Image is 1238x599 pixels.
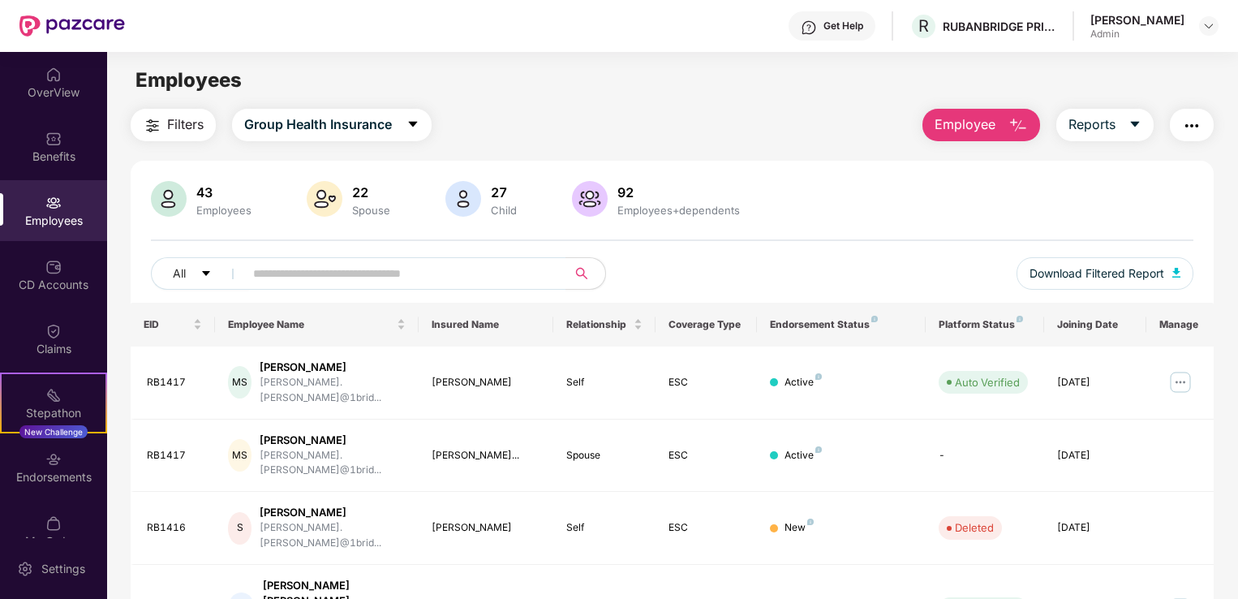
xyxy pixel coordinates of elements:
button: Reportscaret-down [1056,109,1154,141]
div: [PERSON_NAME] [432,375,541,390]
img: svg+xml;base64,PHN2ZyBpZD0iRW1wbG95ZWVzIiB4bWxucz0iaHR0cDovL3d3dy53My5vcmcvMjAwMC9zdmciIHdpZHRoPS... [45,195,62,211]
span: caret-down [200,268,212,281]
img: svg+xml;base64,PHN2ZyBpZD0iRW5kb3JzZW1lbnRzIiB4bWxucz0iaHR0cDovL3d3dy53My5vcmcvMjAwMC9zdmciIHdpZH... [45,451,62,468]
img: svg+xml;base64,PHN2ZyB4bWxucz0iaHR0cDovL3d3dy53My5vcmcvMjAwMC9zdmciIHdpZHRoPSI4IiBoZWlnaHQ9IjgiIH... [815,446,822,453]
div: Platform Status [939,318,1031,331]
div: 22 [349,184,393,200]
img: svg+xml;base64,PHN2ZyB4bWxucz0iaHR0cDovL3d3dy53My5vcmcvMjAwMC9zdmciIHdpZHRoPSIyMSIgaGVpZ2h0PSIyMC... [45,387,62,403]
img: svg+xml;base64,PHN2ZyB4bWxucz0iaHR0cDovL3d3dy53My5vcmcvMjAwMC9zdmciIHdpZHRoPSI4IiBoZWlnaHQ9IjgiIH... [807,519,814,525]
div: Spouse [349,204,393,217]
div: MS [228,439,251,472]
img: svg+xml;base64,PHN2ZyBpZD0iTXlfT3JkZXJzIiBkYXRhLW5hbWU9Ik15IE9yZGVycyIgeG1sbnM9Imh0dHA6Ly93d3cudz... [45,515,62,532]
img: svg+xml;base64,PHN2ZyB4bWxucz0iaHR0cDovL3d3dy53My5vcmcvMjAwMC9zdmciIHdpZHRoPSIyNCIgaGVpZ2h0PSIyNC... [1182,116,1201,136]
img: svg+xml;base64,PHN2ZyB4bWxucz0iaHR0cDovL3d3dy53My5vcmcvMjAwMC9zdmciIHhtbG5zOnhsaW5rPSJodHRwOi8vd3... [1008,116,1028,136]
img: svg+xml;base64,PHN2ZyBpZD0iQmVuZWZpdHMiIHhtbG5zPSJodHRwOi8vd3d3LnczLm9yZy8yMDAwL3N2ZyIgd2lkdGg9Ij... [45,131,62,147]
div: New [784,520,814,536]
div: Get Help [823,19,863,32]
td: - [926,420,1044,493]
th: Coverage Type [656,303,757,347]
div: Active [784,375,822,390]
div: RB1417 [147,375,202,390]
span: Employee Name [228,318,393,331]
button: Allcaret-down [151,257,250,290]
span: Group Health Insurance [244,114,392,135]
span: Reports [1068,114,1115,135]
span: caret-down [406,118,419,132]
img: svg+xml;base64,PHN2ZyB4bWxucz0iaHR0cDovL3d3dy53My5vcmcvMjAwMC9zdmciIHhtbG5zOnhsaW5rPSJodHRwOi8vd3... [572,181,608,217]
div: Endorsement Status [770,318,913,331]
img: svg+xml;base64,PHN2ZyBpZD0iSGVscC0zMngzMiIgeG1sbnM9Imh0dHA6Ly93d3cudzMub3JnLzIwMDAvc3ZnIiB3aWR0aD... [801,19,817,36]
img: svg+xml;base64,PHN2ZyBpZD0iSG9tZSIgeG1sbnM9Imh0dHA6Ly93d3cudzMub3JnLzIwMDAvc3ZnIiB3aWR0aD0iMjAiIG... [45,67,62,83]
button: Download Filtered Report [1017,257,1193,290]
div: Employees+dependents [614,204,743,217]
div: [PERSON_NAME] [432,520,541,536]
div: [PERSON_NAME]... [432,448,541,463]
div: Auto Verified [955,374,1020,390]
button: Group Health Insurancecaret-down [232,109,432,141]
div: Admin [1090,28,1184,41]
div: Settings [37,561,90,577]
div: [PERSON_NAME].[PERSON_NAME]@1brid... [260,448,406,479]
div: 43 [193,184,255,200]
div: RB1416 [147,520,202,536]
div: ESC [668,448,744,463]
div: Self [566,520,642,536]
div: [DATE] [1057,375,1133,390]
th: Relationship [553,303,655,347]
div: Deleted [955,519,994,536]
div: [PERSON_NAME] [260,360,406,375]
button: search [565,257,606,290]
span: EID [144,318,190,331]
div: ESC [668,375,744,390]
img: svg+xml;base64,PHN2ZyB4bWxucz0iaHR0cDovL3d3dy53My5vcmcvMjAwMC9zdmciIHhtbG5zOnhsaW5rPSJodHRwOi8vd3... [445,181,481,217]
div: [DATE] [1057,448,1133,463]
div: [DATE] [1057,520,1133,536]
img: svg+xml;base64,PHN2ZyB4bWxucz0iaHR0cDovL3d3dy53My5vcmcvMjAwMC9zdmciIHdpZHRoPSI4IiBoZWlnaHQ9IjgiIH... [815,373,822,380]
span: Employees [135,68,242,92]
span: Download Filtered Report [1030,265,1164,282]
div: Employees [193,204,255,217]
div: Active [784,448,822,463]
img: svg+xml;base64,PHN2ZyB4bWxucz0iaHR0cDovL3d3dy53My5vcmcvMjAwMC9zdmciIHdpZHRoPSI4IiBoZWlnaHQ9IjgiIH... [1017,316,1023,322]
img: svg+xml;base64,PHN2ZyBpZD0iRHJvcGRvd24tMzJ4MzIiIHhtbG5zPSJodHRwOi8vd3d3LnczLm9yZy8yMDAwL3N2ZyIgd2... [1202,19,1215,32]
div: Child [488,204,520,217]
div: RB1417 [147,448,202,463]
th: Employee Name [215,303,418,347]
img: svg+xml;base64,PHN2ZyB4bWxucz0iaHR0cDovL3d3dy53My5vcmcvMjAwMC9zdmciIHhtbG5zOnhsaW5rPSJodHRwOi8vd3... [151,181,187,217]
img: svg+xml;base64,PHN2ZyBpZD0iU2V0dGluZy0yMHgyMCIgeG1sbnM9Imh0dHA6Ly93d3cudzMub3JnLzIwMDAvc3ZnIiB3aW... [17,561,33,577]
div: [PERSON_NAME] [1090,12,1184,28]
div: 92 [614,184,743,200]
div: [PERSON_NAME] [260,505,406,520]
span: All [173,265,186,282]
img: svg+xml;base64,PHN2ZyB4bWxucz0iaHR0cDovL3d3dy53My5vcmcvMjAwMC9zdmciIHdpZHRoPSIyNCIgaGVpZ2h0PSIyNC... [143,116,162,136]
span: Employee [935,114,995,135]
img: manageButton [1167,369,1193,395]
div: S [228,512,251,545]
th: Joining Date [1044,303,1146,347]
th: EID [131,303,215,347]
span: Filters [167,114,204,135]
th: Insured Name [419,303,554,347]
img: svg+xml;base64,PHN2ZyBpZD0iQ2xhaW0iIHhtbG5zPSJodHRwOi8vd3d3LnczLm9yZy8yMDAwL3N2ZyIgd2lkdGg9IjIwIi... [45,323,62,339]
img: svg+xml;base64,PHN2ZyB4bWxucz0iaHR0cDovL3d3dy53My5vcmcvMjAwMC9zdmciIHhtbG5zOnhsaW5rPSJodHRwOi8vd3... [307,181,342,217]
img: New Pazcare Logo [19,15,125,37]
div: Spouse [566,448,642,463]
span: Relationship [566,318,630,331]
div: RUBANBRIDGE PRIVATE LIMITED [943,19,1056,34]
div: [PERSON_NAME].[PERSON_NAME]@1brid... [260,375,406,406]
button: Employee [922,109,1040,141]
div: Self [566,375,642,390]
div: Stepathon [2,405,105,421]
img: svg+xml;base64,PHN2ZyB4bWxucz0iaHR0cDovL3d3dy53My5vcmcvMjAwMC9zdmciIHdpZHRoPSI4IiBoZWlnaHQ9IjgiIH... [871,316,878,322]
img: svg+xml;base64,PHN2ZyB4bWxucz0iaHR0cDovL3d3dy53My5vcmcvMjAwMC9zdmciIHhtbG5zOnhsaW5rPSJodHRwOi8vd3... [1172,268,1180,278]
div: [PERSON_NAME] [260,433,406,448]
div: MS [228,366,251,399]
div: 27 [488,184,520,200]
div: [PERSON_NAME].[PERSON_NAME]@1brid... [260,520,406,551]
th: Manage [1146,303,1214,347]
span: caret-down [1128,118,1141,132]
div: New Challenge [19,425,88,438]
span: search [565,267,597,280]
div: ESC [668,520,744,536]
span: R [918,16,929,36]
